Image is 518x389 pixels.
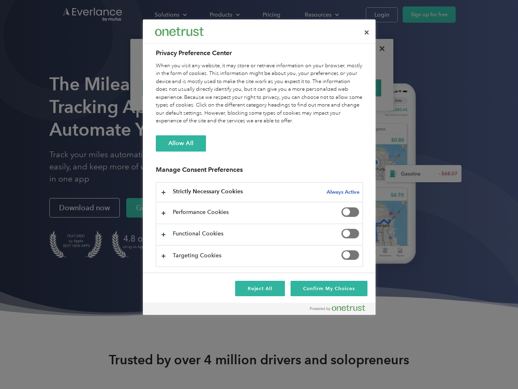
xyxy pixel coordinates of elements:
[143,19,376,315] div: Preference center
[291,281,367,296] button: Confirm My Choices
[235,281,285,296] button: Reject All
[156,166,363,178] h3: Manage Consent Preferences
[310,305,372,315] a: Powered by OneTrust Opens in a new Tab
[156,135,206,152] button: Allow All
[358,24,376,41] button: Close
[155,27,204,36] img: Everlance
[155,24,204,40] div: Everlance
[156,62,363,125] div: When you visit any website, it may store or retrieve information on your browser, mostly in the f...
[143,19,376,315] div: Privacy Preference Center
[156,48,363,58] h2: Privacy Preference Center
[310,305,365,311] img: Powered by OneTrust Opens in a new Tab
